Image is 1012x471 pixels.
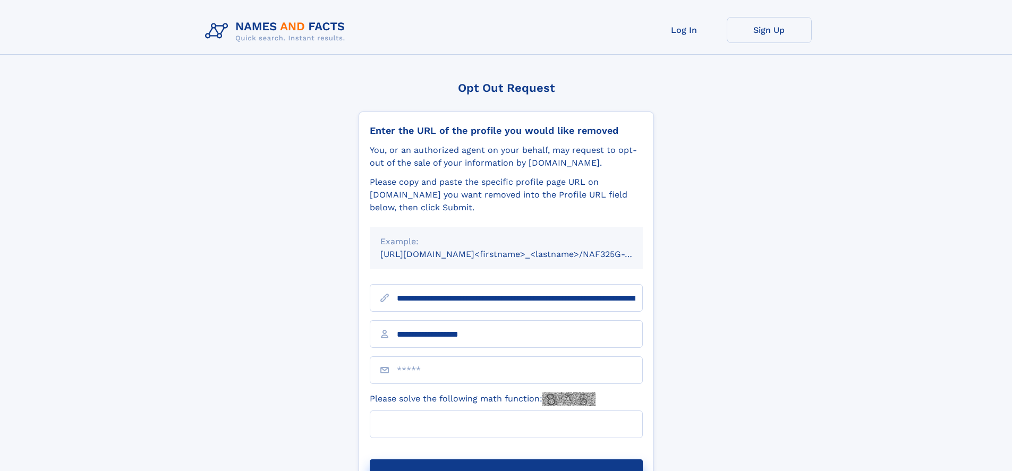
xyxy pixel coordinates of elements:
[370,392,596,406] label: Please solve the following math function:
[370,176,643,214] div: Please copy and paste the specific profile page URL on [DOMAIN_NAME] you want removed into the Pr...
[380,249,663,259] small: [URL][DOMAIN_NAME]<firstname>_<lastname>/NAF325G-xxxxxxxx
[642,17,727,43] a: Log In
[727,17,812,43] a: Sign Up
[201,17,354,46] img: Logo Names and Facts
[370,125,643,136] div: Enter the URL of the profile you would like removed
[359,81,654,95] div: Opt Out Request
[380,235,632,248] div: Example:
[370,144,643,169] div: You, or an authorized agent on your behalf, may request to opt-out of the sale of your informatio...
